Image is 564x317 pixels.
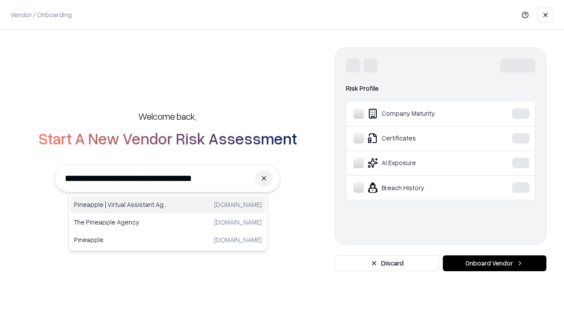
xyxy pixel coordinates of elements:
p: Pineapple [74,235,168,244]
p: [DOMAIN_NAME] [214,217,262,227]
p: Vendor / Onboarding [11,10,72,19]
button: Onboard Vendor [443,255,546,271]
div: Risk Profile [346,83,535,94]
button: Discard [335,255,439,271]
div: AI Exposure [353,158,485,168]
h5: Welcome back, [138,110,197,122]
div: Breach History [353,182,485,193]
div: Certificates [353,133,485,144]
p: The Pineapple Agency [74,217,168,227]
p: Pineapple | Virtual Assistant Agency [74,200,168,209]
div: Company Maturity [353,108,485,119]
p: [DOMAIN_NAME] [214,235,262,244]
p: [DOMAIN_NAME] [214,200,262,209]
h2: Start A New Vendor Risk Assessment [38,129,297,147]
div: Suggestions [68,194,267,251]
